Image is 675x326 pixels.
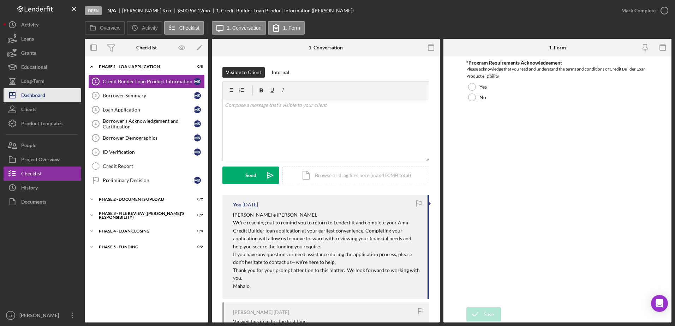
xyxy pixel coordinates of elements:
div: M K [194,177,201,184]
div: 0 / 4 [190,229,203,233]
div: 1. Conversation [309,45,343,50]
b: N/A [107,8,116,13]
div: Grants [21,46,36,62]
div: People [21,138,36,154]
button: Internal [268,67,293,78]
button: Product Templates [4,116,81,131]
div: *Program Requirements Acknowledgement [466,60,649,66]
div: Educational [21,60,47,76]
tspan: 2 [95,93,97,98]
div: Dashboard [21,88,45,104]
label: Activity [142,25,157,31]
div: Open Intercom Messenger [651,295,668,312]
tspan: 3 [95,108,97,112]
a: 4Borrower's Acknowledgement and CertificationMK [88,117,205,131]
button: Checklist [4,167,81,181]
div: 0 / 2 [190,197,203,201]
text: JT [9,314,13,318]
label: No [479,95,486,100]
button: Project Overview [4,152,81,167]
div: Phase 2 - DOCUMENTS UPLOAD [99,197,185,201]
button: Clients [4,102,81,116]
button: Send [222,167,279,184]
time: 2025-08-20 03:23 [243,202,258,207]
button: JT[PERSON_NAME] [4,308,81,322]
div: Phase 5 - Funding [99,245,185,249]
div: [PERSON_NAME] [233,309,273,315]
tspan: 6 [95,150,97,154]
div: M K [194,120,201,127]
div: Viewed this item for the first time. [233,319,307,324]
div: Credit Report [103,163,204,169]
div: 0 / 8 [190,65,203,69]
label: 1. Conversation [227,25,262,31]
div: 1. Credit Builder Loan Product Information ([PERSON_NAME]) [216,8,354,13]
div: 0 / 2 [190,245,203,249]
button: Long-Term [4,74,81,88]
button: Grants [4,46,81,60]
button: People [4,138,81,152]
div: M K [194,92,201,99]
time: 2025-08-13 02:36 [274,309,289,315]
button: Checklist [164,21,204,35]
a: 5Borrower DemographicsMK [88,131,205,145]
div: PHASE 3 - FILE REVIEW ([PERSON_NAME]'s Responsibility) [99,211,185,219]
div: Project Overview [21,152,60,168]
div: Loan Application [103,107,194,113]
div: Activity [21,18,38,34]
div: [PERSON_NAME] [18,308,64,324]
button: Save [466,307,501,321]
div: 0 / 2 [190,213,203,217]
label: 1. Form [283,25,300,31]
label: Yes [479,84,487,90]
button: Dashboard [4,88,81,102]
a: 1Credit Builder Loan Product InformationMK [88,74,205,89]
div: Checklist [136,45,157,50]
div: M K [194,134,201,141]
div: Clients [21,102,36,118]
a: 2Borrower SummaryMK [88,89,205,103]
button: Educational [4,60,81,74]
button: Loans [4,32,81,46]
button: History [4,181,81,195]
div: Documents [21,195,46,211]
div: Please acknowledge that you read and understand the terms and conditions of Credit Builder Loan P... [466,66,649,80]
p: Mahalo, [233,282,420,290]
a: Credit Report [88,159,205,173]
div: Credit Builder Loan Product Information [103,79,194,84]
div: Send [245,167,256,184]
button: 1. Conversation [212,21,266,35]
button: Activity [127,21,162,35]
div: 12 mo [197,8,210,13]
label: Checklist [179,25,199,31]
a: Preliminary DecisionMK [88,173,205,187]
div: [PERSON_NAME] Keo [122,8,177,13]
button: Mark Complete [614,4,671,18]
p: If you have any questions or need assistance during the application process, please don’t hesitat... [233,250,420,266]
div: Save [484,307,494,321]
div: Borrower Demographics [103,135,194,141]
button: Visible to Client [222,67,265,78]
div: History [21,181,38,197]
div: Mark Complete [621,4,656,18]
button: 1. Form [268,21,305,35]
button: Documents [4,195,81,209]
div: Product Templates [21,116,62,132]
p: [PERSON_NAME] e [PERSON_NAME], [233,211,420,219]
a: 3Loan ApplicationMK [88,103,205,117]
p: Thank you for your prompt attention to this matter. We look forward to working with you. [233,266,420,282]
p: We’re reaching out to remind you to return to LenderFit and complete your Ama Credit Builder loan... [233,219,420,250]
div: You [233,202,241,207]
div: Checklist [21,167,42,182]
label: Overview [100,25,120,31]
button: Activity [4,18,81,32]
div: M K [194,149,201,156]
